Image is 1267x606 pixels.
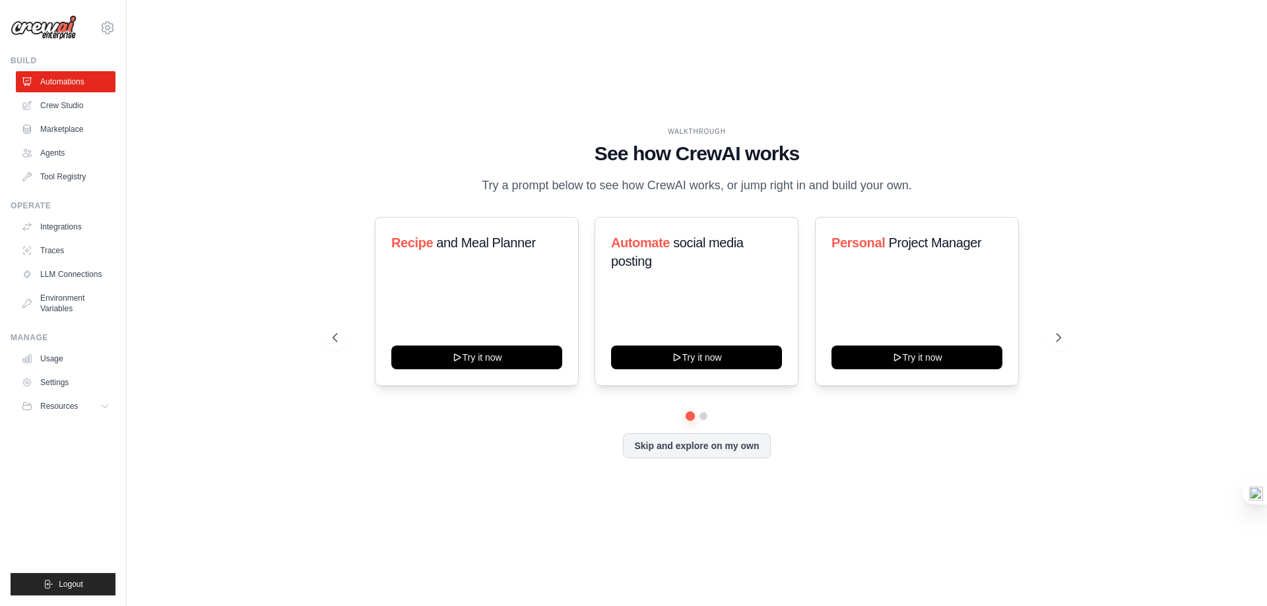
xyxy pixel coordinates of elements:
[16,119,115,140] a: Marketplace
[16,216,115,237] a: Integrations
[16,71,115,92] a: Automations
[11,573,115,595] button: Logout
[11,200,115,211] div: Operate
[333,127,1061,136] div: WALKTHROUGH
[831,346,1002,369] button: Try it now
[333,142,1061,166] h1: See how CrewAI works
[611,235,744,268] span: social media posting
[888,235,981,250] span: Project Manager
[391,346,562,369] button: Try it now
[40,401,78,411] span: Resources
[16,240,115,261] a: Traces
[16,142,115,164] a: Agents
[11,332,115,343] div: Manage
[16,396,115,417] button: Resources
[1249,487,1263,500] img: one_i.png
[391,235,433,250] span: Recipe
[623,433,770,458] button: Skip and explore on my own
[436,235,535,250] span: and Meal Planner
[475,176,919,195] p: Try a prompt below to see how CrewAI works, or jump right in and build your own.
[11,15,77,40] img: Logo
[611,346,782,369] button: Try it now
[59,579,83,590] span: Logout
[611,235,670,250] span: Automate
[16,264,115,285] a: LLM Connections
[11,55,115,66] div: Build
[831,235,885,250] span: Personal
[16,348,115,369] a: Usage
[16,166,115,187] a: Tool Registry
[16,372,115,393] a: Settings
[16,95,115,116] a: Crew Studio
[16,288,115,319] a: Environment Variables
